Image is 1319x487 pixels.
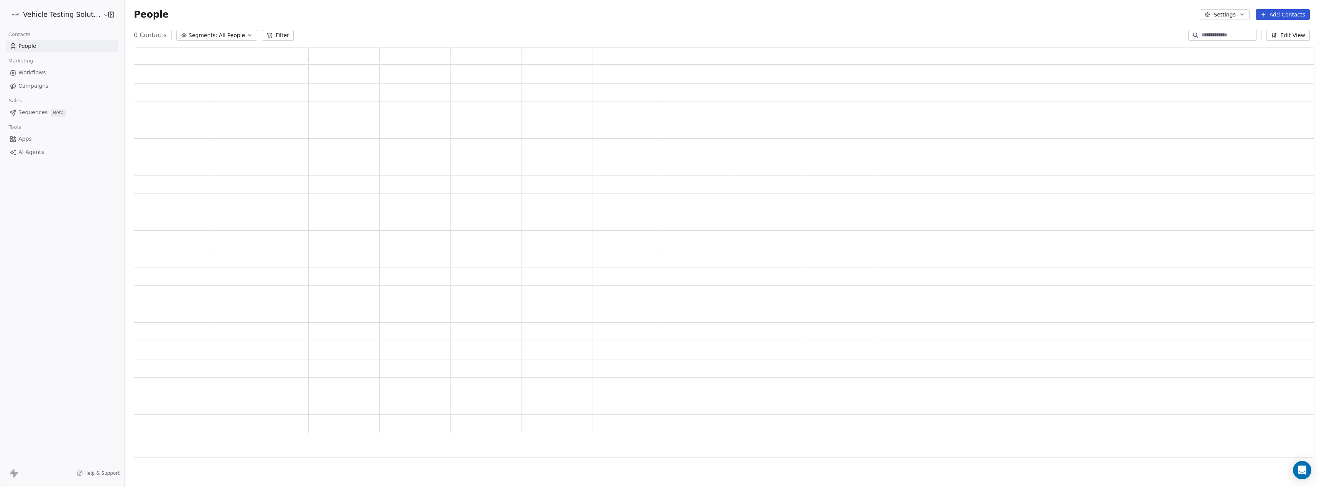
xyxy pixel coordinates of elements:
span: People [18,42,36,50]
span: Help & Support [84,470,120,476]
span: Tools [5,121,24,133]
span: AI Agents [18,148,44,156]
span: Vehicle Testing Solutions [23,10,101,20]
button: Vehicle Testing Solutions [9,8,99,21]
span: 0 Contacts [134,31,167,40]
a: AI Agents [6,146,118,159]
span: All People [219,31,245,39]
span: Sequences [18,108,48,116]
span: People [134,9,169,20]
span: Campaigns [18,82,48,90]
img: VTS%20Logo%20Darker.png [11,10,20,19]
a: Campaigns [6,80,118,92]
span: Sales [5,95,25,107]
a: People [6,40,118,52]
span: Contacts [5,29,34,40]
a: Help & Support [77,470,120,476]
div: Open Intercom Messenger [1293,461,1311,479]
span: Workflows [18,69,46,77]
button: Edit View [1266,30,1310,41]
a: SequencesBeta [6,106,118,119]
button: Filter [262,30,294,41]
div: grid [134,65,1315,458]
a: Workflows [6,66,118,79]
a: Apps [6,133,118,145]
span: Apps [18,135,32,143]
span: Marketing [5,55,36,67]
span: Beta [51,109,66,116]
button: Settings [1200,9,1249,20]
span: Segments: [189,31,217,39]
button: Add Contacts [1256,9,1310,20]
